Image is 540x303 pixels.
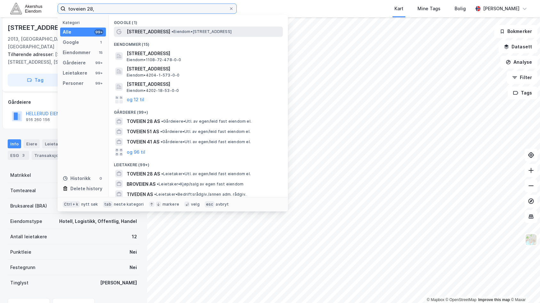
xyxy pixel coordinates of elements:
span: [STREET_ADDRESS] [127,28,170,36]
img: Z [525,233,537,246]
div: 99+ [94,70,103,76]
div: Eiendommer (15) [109,37,288,48]
div: 0 [98,176,103,181]
span: Gårdeiere • Utl. av egen/leid fast eiendom el. [160,129,250,134]
div: Transaksjoner [32,151,75,160]
span: • [171,29,173,34]
span: Eiendom • 1108-72-478-0-0 [127,57,181,62]
span: TOVEIEN 51 AS [127,128,159,135]
button: Analyse [500,56,537,69]
div: ESG [8,151,29,160]
div: Matrikkel [10,171,31,179]
div: Eiendomstype [10,217,42,225]
button: Filter [507,71,537,84]
button: Tags [508,86,537,99]
div: 99+ [94,29,103,35]
div: Leietakere (99+) [109,157,288,169]
a: Mapbox [427,298,444,302]
button: Datasett [498,40,537,53]
span: • [154,192,156,197]
div: Google (1) [109,15,288,27]
div: Antall leietakere [10,233,47,241]
div: 15 [98,50,103,55]
span: Eiendom • [STREET_ADDRESS] [171,29,232,34]
div: Google [63,38,79,46]
div: 99+ [94,81,103,86]
span: TOVEIEN 28 AS [127,170,160,178]
div: Eiere [24,139,40,148]
div: Punktleie [10,248,31,256]
div: Tinglyst [10,279,28,287]
span: Eiendom • 4202-18-53-0-0 [127,88,179,93]
div: Nei [130,248,137,256]
span: • [161,119,163,124]
span: Leietaker • Bedriftsrådgiv./annen adm. rådgiv. [154,192,246,197]
div: velg [191,202,200,207]
div: nytt søk [81,202,98,207]
div: Festegrunn [10,264,35,271]
div: Kontrollprogram for chat [508,272,540,303]
div: Gårdeiere [63,59,86,67]
div: Historikk [63,175,91,182]
span: BROVEIEN AS [127,180,155,188]
input: Søk på adresse, matrikkel, gårdeiere, leietakere eller personer [66,4,229,13]
div: Delete history [70,185,102,192]
div: Personer [63,79,83,87]
span: TOVEIEN 28 AS [127,118,160,125]
div: Alle [63,28,71,36]
div: Tomteareal [10,187,36,194]
button: og 96 til [127,148,145,156]
div: [PERSON_NAME] [100,279,137,287]
button: Tag [8,74,63,86]
a: OpenStreetMap [446,298,477,302]
span: • [160,129,162,134]
button: og 12 til [127,96,144,103]
span: Tilhørende adresser: [8,52,55,57]
div: 916 260 156 [26,117,50,122]
span: [STREET_ADDRESS] [127,80,280,88]
button: Bokmerker [494,25,537,38]
span: Leietaker • Utl. av egen/leid fast eiendom el. [161,171,251,176]
div: 2013, [GEOGRAPHIC_DATA], [GEOGRAPHIC_DATA] [8,35,107,51]
div: Info [8,139,21,148]
span: Gårdeiere • Utl. av egen/leid fast eiendom el. [161,119,251,124]
div: Bruksareal (BRA) [10,202,47,210]
div: esc [205,201,215,208]
div: 99+ [94,60,103,65]
div: Leietakere [63,69,87,77]
a: Improve this map [478,298,510,302]
div: Mine Tags [417,5,441,12]
span: • [161,171,163,176]
div: tab [103,201,113,208]
span: Eiendom • 4204-1-573-0-0 [127,73,179,78]
div: Bolig [455,5,466,12]
div: Kategori [63,20,106,25]
div: Hotell, Logistikk, Offentlig, Handel [59,217,137,225]
div: [STREET_ADDRESS] [8,22,70,33]
div: avbryt [216,202,229,207]
div: neste kategori [114,202,144,207]
img: akershus-eiendom-logo.9091f326c980b4bce74ccdd9f866810c.svg [10,3,42,14]
div: 12 [132,233,137,241]
div: [PERSON_NAME] [483,5,520,12]
div: Nei [130,264,137,271]
span: • [161,139,163,144]
div: Eiendommer [63,49,91,56]
iframe: Chat Widget [508,272,540,303]
div: Gårdeiere [8,98,139,106]
div: Kart [394,5,403,12]
span: • [157,182,159,186]
div: Ctrl + k [63,201,80,208]
span: [STREET_ADDRESS] [127,50,280,57]
div: Leietakere [42,139,78,148]
div: Gårdeiere (99+) [109,105,288,116]
div: 3 [20,152,27,159]
span: TIVEDEN AS [127,191,153,198]
div: [STREET_ADDRESS], [STREET_ADDRESS], [STREET_ADDRESS] [8,51,134,66]
div: markere [163,202,179,207]
span: TOVEIEN 41 AS [127,138,159,146]
span: [STREET_ADDRESS] [127,65,280,73]
div: 1 [98,40,103,45]
span: Gårdeiere • Utl. av egen/leid fast eiendom el. [161,139,251,144]
span: Leietaker • Kjøp/salg av egen fast eiendom [157,182,243,187]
